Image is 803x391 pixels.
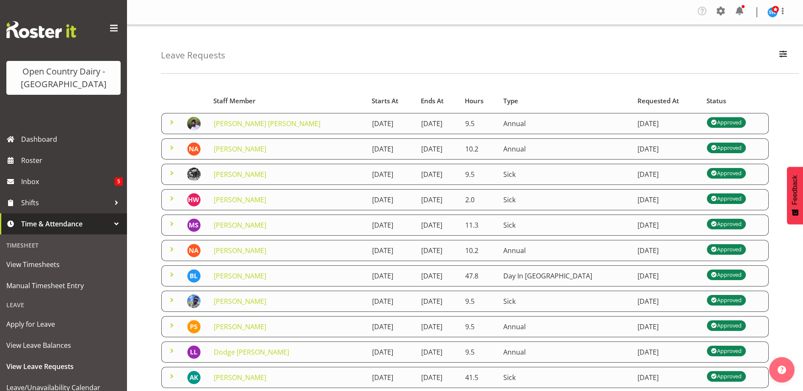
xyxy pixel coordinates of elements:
[787,167,803,224] button: Feedback - Show survey
[632,240,702,261] td: [DATE]
[367,265,416,286] td: [DATE]
[711,143,742,153] div: Approved
[115,177,123,186] span: 5
[21,196,110,209] span: Shifts
[6,360,121,373] span: View Leave Requests
[214,271,266,281] a: [PERSON_NAME]
[498,341,632,363] td: Annual
[367,367,416,388] td: [DATE]
[421,96,455,106] div: Ends At
[632,215,702,236] td: [DATE]
[187,142,201,156] img: nick-adlington9996.jpg
[367,189,416,210] td: [DATE]
[632,138,702,160] td: [DATE]
[187,269,201,283] img: bruce-lind7400.jpg
[416,265,460,286] td: [DATE]
[187,244,201,257] img: nick-adlington9996.jpg
[460,189,498,210] td: 2.0
[498,189,632,210] td: Sick
[711,117,742,127] div: Approved
[416,215,460,236] td: [DATE]
[214,220,266,230] a: [PERSON_NAME]
[632,164,702,185] td: [DATE]
[791,175,799,205] span: Feedback
[711,168,742,178] div: Approved
[460,316,498,337] td: 9.5
[637,96,697,106] div: Requested At
[187,345,201,359] img: lindsay-laing8726.jpg
[187,193,201,207] img: helaina-walker7421.jpg
[416,341,460,363] td: [DATE]
[632,189,702,210] td: [DATE]
[214,195,266,204] a: [PERSON_NAME]
[372,96,411,106] div: Starts At
[2,296,125,314] div: Leave
[460,341,498,363] td: 9.5
[367,291,416,312] td: [DATE]
[214,246,266,255] a: [PERSON_NAME]
[460,215,498,236] td: 11.3
[416,240,460,261] td: [DATE]
[2,254,125,275] a: View Timesheets
[367,113,416,134] td: [DATE]
[214,373,266,382] a: [PERSON_NAME]
[711,219,742,229] div: Approved
[460,367,498,388] td: 41.5
[367,240,416,261] td: [DATE]
[21,133,123,146] span: Dashboard
[778,366,786,374] img: help-xxl-2.png
[711,295,742,305] div: Approved
[460,265,498,286] td: 47.8
[465,96,494,106] div: Hours
[632,316,702,337] td: [DATE]
[416,316,460,337] td: [DATE]
[632,341,702,363] td: [DATE]
[21,154,123,167] span: Roster
[498,367,632,388] td: Sick
[2,335,125,356] a: View Leave Balances
[416,164,460,185] td: [DATE]
[498,138,632,160] td: Annual
[367,164,416,185] td: [DATE]
[498,291,632,312] td: Sick
[367,316,416,337] td: [DATE]
[367,341,416,363] td: [DATE]
[213,96,362,106] div: Staff Member
[2,237,125,254] div: Timesheet
[367,215,416,236] td: [DATE]
[6,339,121,352] span: View Leave Balances
[2,356,125,377] a: View Leave Requests
[774,46,792,65] button: Filter Employees
[416,113,460,134] td: [DATE]
[15,65,112,91] div: Open Country Dairy - [GEOGRAPHIC_DATA]
[632,291,702,312] td: [DATE]
[214,119,320,128] a: [PERSON_NAME] [PERSON_NAME]
[21,218,110,230] span: Time & Attendance
[498,240,632,261] td: Annual
[632,265,702,286] td: [DATE]
[632,113,702,134] td: [DATE]
[498,215,632,236] td: Sick
[6,279,121,292] span: Manual Timesheet Entry
[711,244,742,254] div: Approved
[416,367,460,388] td: [DATE]
[498,113,632,134] td: Annual
[416,291,460,312] td: [DATE]
[2,314,125,335] a: Apply for Leave
[460,240,498,261] td: 10.2
[498,265,632,286] td: Day In [GEOGRAPHIC_DATA]
[187,295,201,308] img: bhupinder-dhaliwale520c7e83d2cff55cd0c5581e3f2827c.png
[498,164,632,185] td: Sick
[214,347,289,357] a: Dodge [PERSON_NAME]
[187,371,201,384] img: andrew-kearns11239.jpg
[503,96,628,106] div: Type
[416,189,460,210] td: [DATE]
[711,346,742,356] div: Approved
[214,144,266,154] a: [PERSON_NAME]
[367,138,416,160] td: [DATE]
[460,138,498,160] td: 10.2
[187,117,201,130] img: gurpreet-singh-kahlon897309ea32f9bd8fb1fb43e0fc6491c4.png
[632,367,702,388] td: [DATE]
[6,318,121,330] span: Apply for Leave
[460,164,498,185] td: 9.5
